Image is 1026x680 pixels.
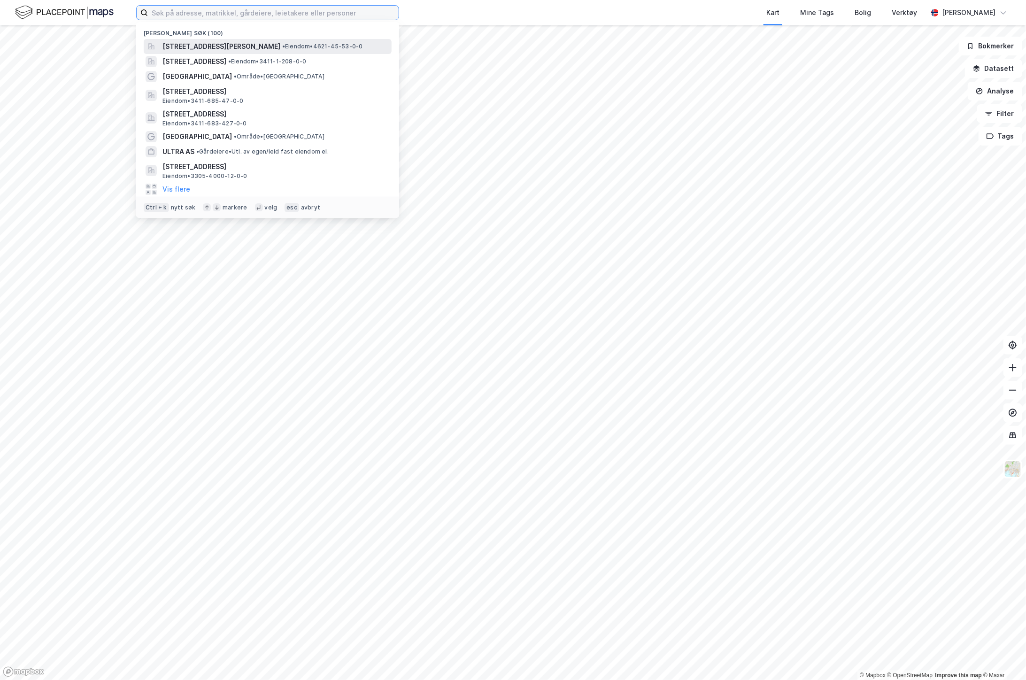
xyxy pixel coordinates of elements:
[196,148,199,155] span: •
[223,204,247,211] div: markere
[265,204,278,211] div: velg
[144,203,169,212] div: Ctrl + k
[162,184,190,195] button: Vis flere
[162,172,247,180] span: Eiendom • 3305-4000-12-0-0
[148,6,399,20] input: Søk på adresse, matrikkel, gårdeiere, leietakere eller personer
[228,58,307,65] span: Eiendom • 3411-1-208-0-0
[196,148,329,155] span: Gårdeiere • Utl. av egen/leid fast eiendom el.
[228,58,231,65] span: •
[162,146,194,157] span: ULTRA AS
[282,43,285,50] span: •
[15,4,114,21] img: logo.f888ab2527a4732fd821a326f86c7f29.svg
[162,97,244,105] span: Eiendom • 3411-685-47-0-0
[162,56,226,67] span: [STREET_ADDRESS]
[979,635,1026,680] div: Kontrollprogram for chat
[171,204,196,211] div: nytt søk
[162,86,388,97] span: [STREET_ADDRESS]
[892,7,917,18] div: Verktøy
[162,108,388,120] span: [STREET_ADDRESS]
[162,161,388,172] span: [STREET_ADDRESS]
[162,120,247,127] span: Eiendom • 3411-683-427-0-0
[162,71,232,82] span: [GEOGRAPHIC_DATA]
[800,7,834,18] div: Mine Tags
[234,73,237,80] span: •
[162,41,280,52] span: [STREET_ADDRESS][PERSON_NAME]
[979,635,1026,680] iframe: Chat Widget
[136,22,399,39] div: [PERSON_NAME] søk (100)
[766,7,779,18] div: Kart
[234,73,324,80] span: Område • [GEOGRAPHIC_DATA]
[282,43,363,50] span: Eiendom • 4621-45-53-0-0
[855,7,871,18] div: Bolig
[301,204,320,211] div: avbryt
[234,133,324,140] span: Område • [GEOGRAPHIC_DATA]
[234,133,237,140] span: •
[285,203,299,212] div: esc
[942,7,996,18] div: [PERSON_NAME]
[162,131,232,142] span: [GEOGRAPHIC_DATA]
